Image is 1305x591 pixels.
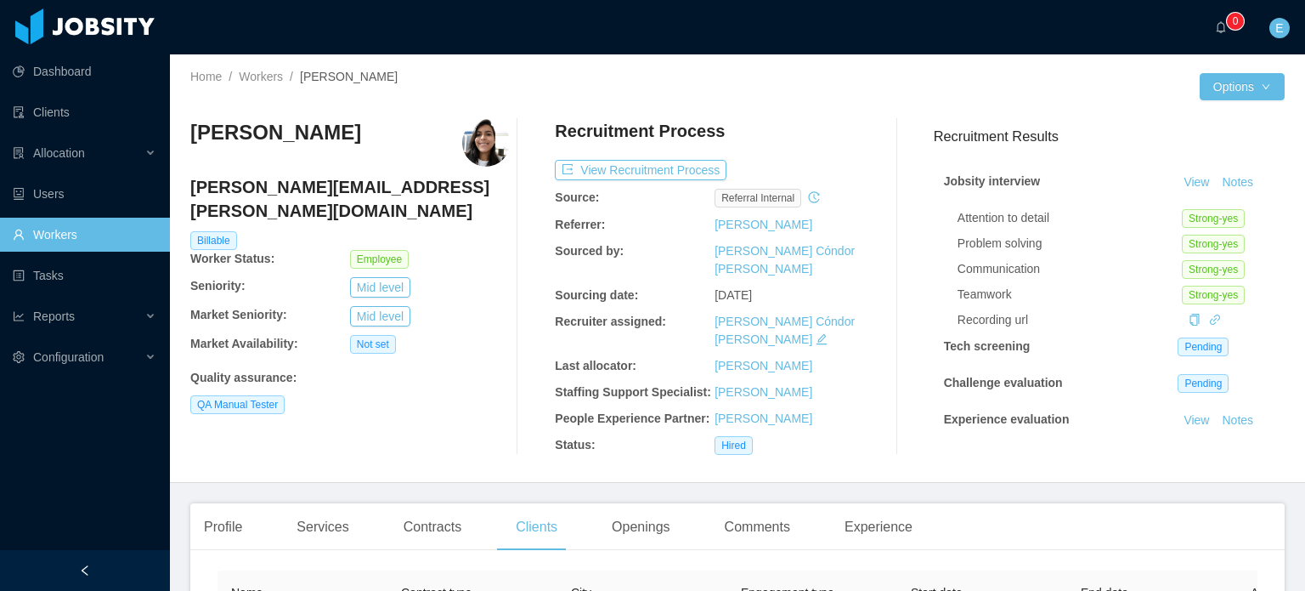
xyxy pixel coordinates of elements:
b: Source: [555,190,599,204]
h4: [PERSON_NAME][EMAIL_ADDRESS][PERSON_NAME][DOMAIN_NAME] [190,175,510,223]
button: icon: exportView Recruitment Process [555,160,726,180]
div: Clients [502,503,571,551]
i: icon: solution [13,147,25,159]
span: Billable [190,231,237,250]
span: / [229,70,232,83]
div: Experience [831,503,926,551]
span: Strong-yes [1182,286,1245,304]
b: Market Seniority: [190,308,287,321]
b: Referrer: [555,218,605,231]
a: icon: link [1209,313,1221,327]
i: icon: line-chart [13,310,25,322]
a: Home [190,70,222,83]
span: E [1275,18,1283,38]
b: Seniority: [190,279,246,293]
a: View [1178,413,1215,427]
h3: [PERSON_NAME] [190,119,361,146]
b: Quality assurance : [190,371,297,384]
i: icon: edit [816,333,828,345]
button: Notes [1215,411,1260,431]
span: Pending [1178,338,1229,356]
b: Sourcing date: [555,288,638,302]
strong: Experience evaluation [944,412,1070,426]
a: icon: profileTasks [13,259,156,293]
span: QA Manual Tester [190,395,285,414]
div: Comments [711,503,804,551]
button: Notes [1215,450,1260,470]
span: Hired [715,436,753,455]
a: icon: userWorkers [13,218,156,252]
strong: Jobsity interview [944,174,1041,188]
div: Recording url [958,311,1182,329]
i: icon: bell [1215,21,1227,33]
span: [DATE] [715,288,752,302]
a: [PERSON_NAME] [715,359,812,372]
b: Sourced by: [555,244,624,258]
a: [PERSON_NAME] Cóndor [PERSON_NAME] [715,315,855,346]
span: Strong-yes [1182,209,1245,228]
b: Last allocator: [555,359,636,372]
button: Notes [1215,173,1260,193]
strong: Challenge evaluation [944,376,1063,389]
span: / [290,70,293,83]
span: Strong-yes [1182,260,1245,279]
b: Recruiter assigned: [555,315,666,328]
a: Workers [239,70,283,83]
span: [PERSON_NAME] [300,70,398,83]
div: Problem solving [958,235,1182,253]
button: Mid level [350,277,410,298]
a: [PERSON_NAME] [715,385,812,399]
div: Copy [1189,311,1200,329]
strong: Tech screening [944,339,1031,353]
i: icon: setting [13,351,25,363]
h3: Recruitment Results [934,126,1285,147]
i: icon: copy [1189,314,1200,326]
span: Allocation [33,146,85,160]
div: Teamwork [958,286,1182,304]
div: Profile [190,503,256,551]
div: Services [283,503,362,551]
a: icon: auditClients [13,95,156,129]
a: [PERSON_NAME] Cóndor [PERSON_NAME] [715,244,855,276]
i: icon: link [1209,314,1221,326]
a: [PERSON_NAME] [715,218,812,231]
span: Strong-yes [1182,235,1245,253]
span: Pending [1178,374,1229,393]
a: icon: robotUsers [13,177,156,211]
div: Openings [598,503,684,551]
button: Optionsicon: down [1200,73,1285,100]
span: Not set [350,335,396,354]
h4: Recruitment Process [555,119,725,143]
img: 3f524940-97b2-4eb0-8572-c28023ce1c9c_68714228901b3-400w.png [462,119,510,167]
sup: 0 [1227,13,1244,30]
span: Referral internal [715,189,801,207]
b: Status: [555,438,595,452]
span: Reports [33,310,75,323]
b: People Experience Partner: [555,412,709,425]
a: icon: exportView Recruitment Process [555,163,726,177]
button: Mid level [350,306,410,327]
a: View [1178,175,1215,189]
div: Attention to detail [958,209,1182,227]
i: icon: history [808,191,820,203]
b: Market Availability: [190,337,298,350]
div: Communication [958,260,1182,278]
b: Staffing Support Specialist: [555,385,711,399]
div: Contracts [390,503,475,551]
span: Employee [350,250,409,269]
a: icon: pie-chartDashboard [13,54,156,88]
a: [PERSON_NAME] [715,412,812,425]
span: Configuration [33,350,104,364]
b: Worker Status: [190,252,274,265]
